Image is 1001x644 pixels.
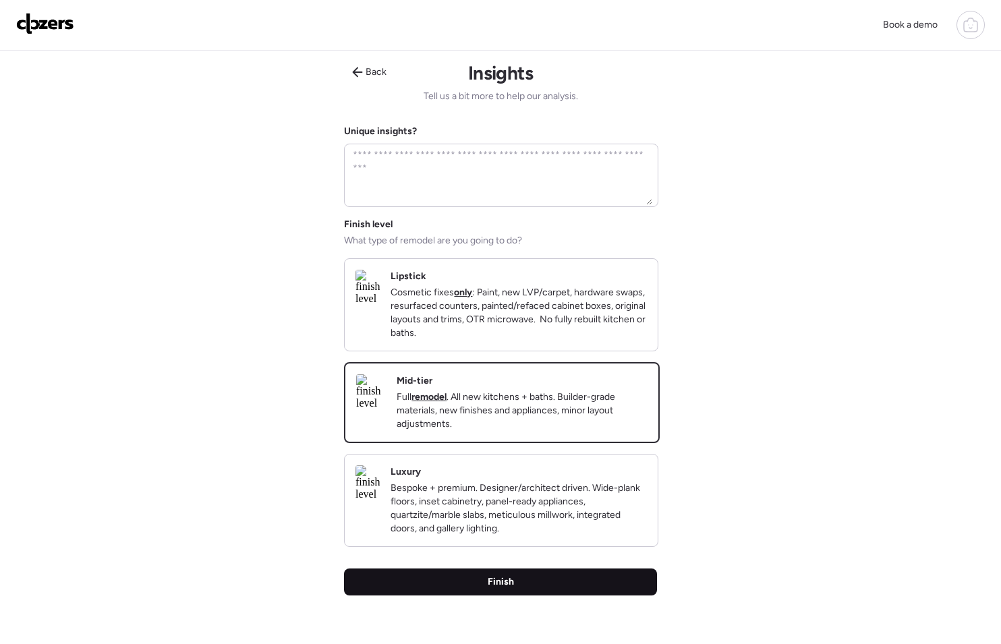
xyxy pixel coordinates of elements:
[391,270,426,283] h2: Lipstick
[355,465,380,500] img: finish level
[366,65,387,79] span: Back
[883,19,938,30] span: Book a demo
[391,481,647,535] p: Bespoke + premium. Designer/architect driven. Wide-plank floors, inset cabinetry, panel-ready app...
[468,61,534,84] h1: Insights
[16,13,74,34] img: Logo
[397,374,432,388] h2: Mid-tier
[344,234,522,247] span: What type of remodel are you going to do?
[424,90,578,103] span: Tell us a bit more to help our analysis.
[411,391,447,403] strong: remodel
[397,390,648,431] p: Full . All new kitchens + baths. Builder-grade materials, new finishes and appliances, minor layo...
[344,218,393,231] span: Finish level
[356,374,386,409] img: finish level
[391,465,421,479] h2: Luxury
[488,575,514,589] span: Finish
[355,270,380,305] img: finish level
[454,287,472,298] strong: only
[391,286,647,340] p: Cosmetic fixes : Paint, new LVP/carpet, hardware swaps, resurfaced counters, painted/refaced cabi...
[344,125,417,137] label: Unique insights?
